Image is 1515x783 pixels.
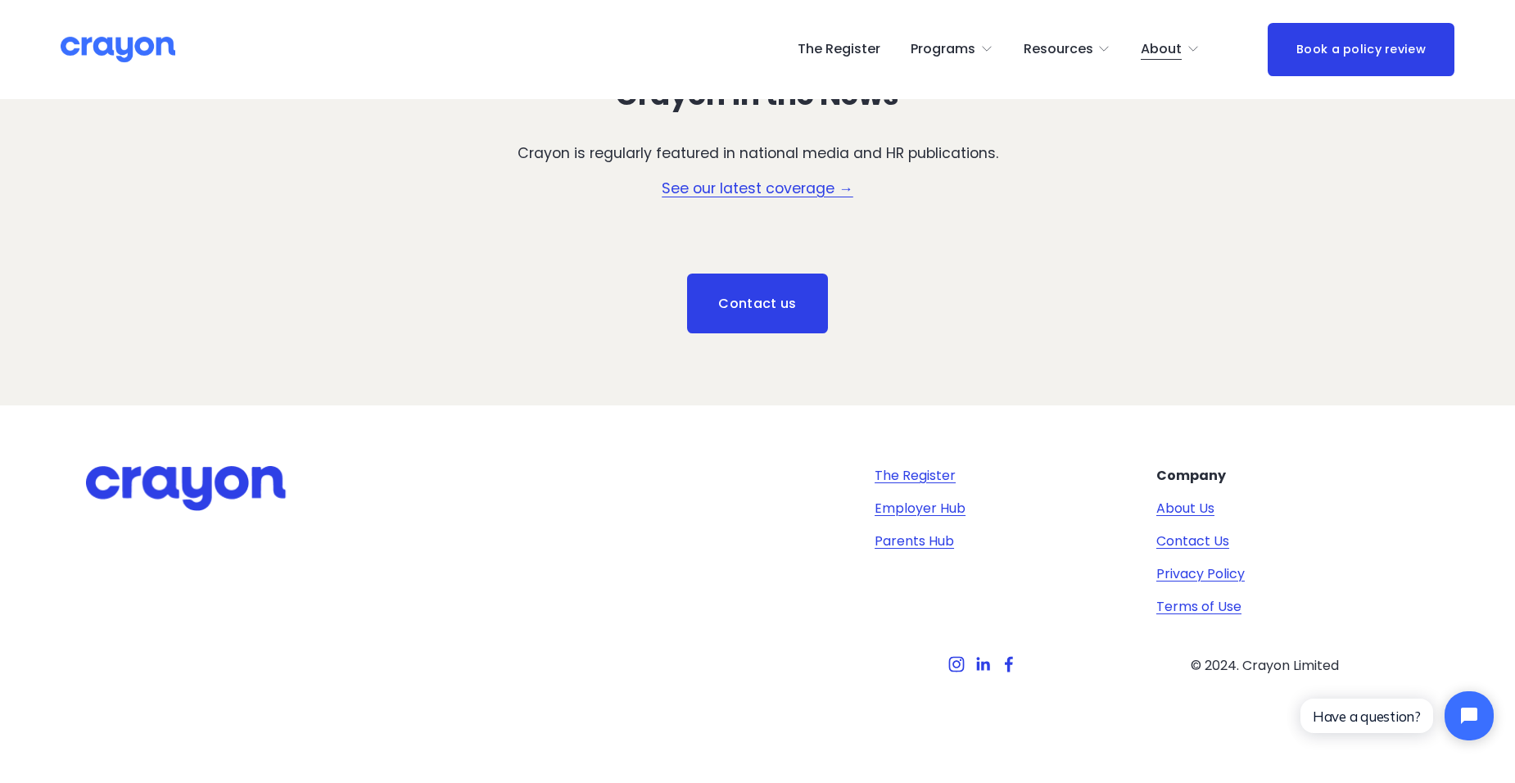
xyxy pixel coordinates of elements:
[1024,38,1093,61] span: Resources
[1024,36,1111,62] a: folder dropdown
[1287,677,1508,754] iframe: Tidio Chat
[911,38,975,61] span: Programs
[911,36,993,62] a: folder dropdown
[1156,656,1373,676] p: © 2024. Crayon Limited
[1156,499,1214,518] a: About Us
[948,656,965,672] a: Instagram
[1001,656,1017,672] a: Facebook
[368,143,1147,164] p: Crayon is regularly featured in national media and HR publications.
[61,35,175,64] img: Crayon
[975,656,991,672] a: LinkedIn
[1156,597,1241,617] a: Terms of Use
[875,499,966,518] a: Employer Hub
[1156,466,1226,485] strong: Company
[1141,38,1182,61] span: About
[798,36,880,62] a: The Register
[1156,532,1229,551] a: Contact Us
[662,179,853,198] a: See our latest coverage →
[875,532,954,551] a: Parents Hub
[875,466,956,486] a: The Register
[687,274,829,334] a: Contact us
[1268,23,1454,76] a: Book a policy review
[1156,564,1245,584] a: Privacy Policy
[1141,36,1200,62] a: folder dropdown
